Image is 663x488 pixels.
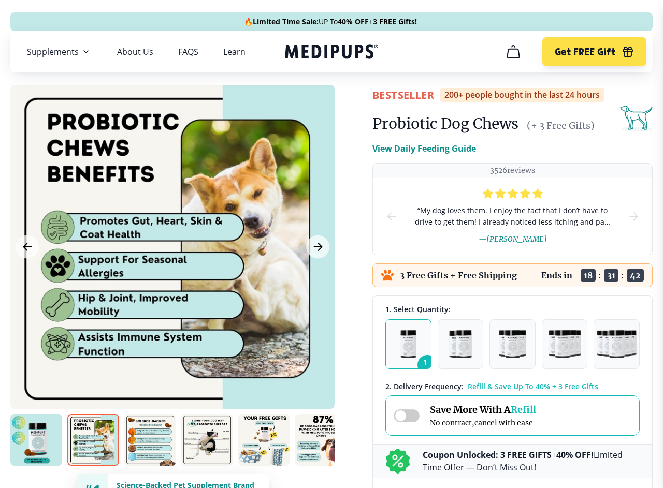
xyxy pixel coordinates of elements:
span: Supplements [27,47,79,57]
span: 2 . Delivery Frequency: [385,381,464,391]
button: Supplements [27,46,92,58]
span: “ My dog loves them. I enjoy the fact that I don’t have to drive to get them! I already noticed l... [414,205,611,228]
span: BestSeller [372,88,434,102]
button: Get FREE Gift [542,37,646,66]
p: 3526 reviews [490,166,535,175]
span: : [621,270,624,280]
button: next-slide [627,178,640,255]
span: 42 [627,269,644,282]
a: Medipups [285,42,378,63]
img: Probiotic Dog Chews | Natural Dog Supplements [181,414,233,466]
p: Ends in [541,270,572,280]
button: prev-slide [385,178,398,255]
img: Pack of 2 - Natural Dog Supplements [449,330,472,358]
span: : [598,270,601,280]
img: Probiotic Dog Chews | Natural Dog Supplements [295,414,347,466]
img: Pack of 4 - Natural Dog Supplements [549,330,581,358]
span: (+ 3 Free Gifts) [527,120,595,131]
span: 1 [417,355,437,375]
span: Refill [511,404,536,416]
span: No contract, [430,418,536,427]
div: 1. Select Quantity: [385,304,640,314]
img: Pack of 1 - Natural Dog Supplements [400,330,416,358]
img: Pack of 3 - Natural Dog Supplements [499,330,527,358]
span: 18 [581,269,596,282]
span: Get FREE Gift [555,46,615,58]
p: + Limited Time Offer — Don’t Miss Out! [423,449,640,474]
b: 40% OFF! [556,449,594,461]
img: Pack of 5 - Natural Dog Supplements [597,330,637,358]
a: Learn [223,47,246,57]
img: Probiotic Dog Chews | Natural Dog Supplements [124,414,176,466]
img: Probiotic Dog Chews | Natural Dog Supplements [238,414,290,466]
button: cart [501,39,526,64]
p: 3 Free Gifts + Free Shipping [400,270,517,280]
a: About Us [117,47,153,57]
button: Next Image [306,235,329,259]
img: Probiotic Dog Chews | Natural Dog Supplements [67,414,119,466]
button: Previous Image [16,235,39,259]
span: 31 [604,269,618,282]
a: FAQS [178,47,198,57]
div: 200+ people bought in the last 24 hours [440,88,604,102]
button: 1 [385,319,431,369]
img: Probiotic Dog Chews | Natural Dog Supplements [10,414,62,466]
span: cancel with ease [474,418,533,427]
span: Save More With A [430,404,536,416]
h1: Probiotic Dog Chews [372,114,518,133]
span: — [PERSON_NAME] [479,234,547,244]
span: Refill & Save Up To 40% + 3 Free Gifts [468,381,598,391]
p: View Daily Feeding Guide [372,142,476,155]
b: Coupon Unlocked: 3 FREE GIFTS [423,449,552,461]
span: 🔥 UP To + [244,17,417,27]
